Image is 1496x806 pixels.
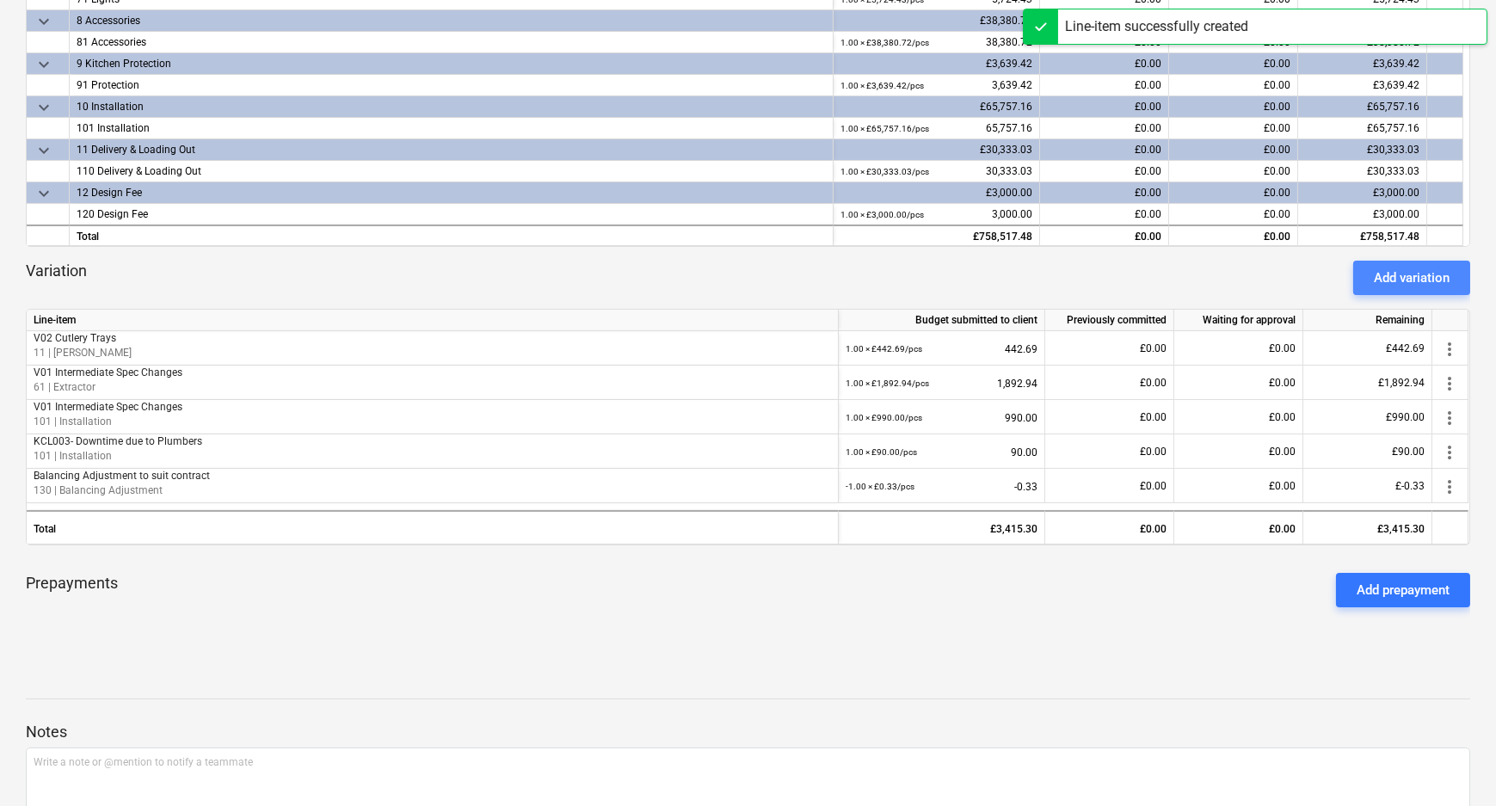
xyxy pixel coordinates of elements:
[1336,573,1470,607] button: Add prepayment
[1040,96,1169,118] div: £0.00
[1174,310,1303,331] div: Waiting for approval
[1439,442,1460,463] span: more_vert
[846,413,922,422] small: 1.00 × £990.00 / pcs
[34,183,54,204] span: keyboard_arrow_down
[34,366,831,380] p: V01 Intermediate Spec Changes
[1040,182,1169,204] div: £0.00
[840,75,1032,96] div: 3,639.42
[34,140,54,161] span: keyboard_arrow_down
[77,118,826,138] div: 101 Installation
[846,378,929,388] small: 1.00 × £1,892.94 / pcs
[846,447,917,457] small: 1.00 × £90.00 / pcs
[1439,339,1460,360] span: more_vert
[1045,469,1174,503] div: £0.00
[1045,366,1174,400] div: £0.00
[1298,75,1427,96] div: £3,639.42
[1045,331,1174,366] div: £0.00
[1298,182,1427,204] div: £3,000.00
[34,483,831,498] p: 130 | Balancing Adjustment
[1169,75,1298,96] div: £0.00
[34,11,54,32] span: keyboard_arrow_down
[34,415,831,429] p: 101 | Installation
[840,118,1032,139] div: 65,757.16
[34,54,54,75] span: keyboard_arrow_down
[77,182,826,203] div: 12 Design Fee
[34,449,831,464] p: 101 | Installation
[77,139,826,160] div: 11 Delivery & Loading Out
[1298,96,1427,118] div: £65,757.16
[834,182,1040,204] div: £3,000.00
[840,81,924,90] small: 1.00 × £3,639.42 / pcs
[834,225,1040,246] div: £758,517.48
[1410,723,1496,806] iframe: Chat Widget
[1169,204,1298,225] div: £0.00
[1040,75,1169,96] div: £0.00
[1357,579,1450,601] div: Add prepayment
[26,261,87,295] p: Variation
[1174,331,1303,366] div: £0.00
[34,331,831,346] p: V02 Cutlery Trays
[1298,118,1427,139] div: £65,757.16
[1045,310,1174,331] div: Previously committed
[1174,400,1303,434] div: £0.00
[834,139,1040,161] div: £30,333.03
[839,310,1045,331] div: Budget submitted to client
[1065,16,1248,37] div: Line-item successfully created
[1040,139,1169,161] div: £0.00
[77,75,826,95] div: 91 Protection
[846,482,914,491] small: -1.00 × £0.33 / pcs
[834,53,1040,75] div: £3,639.42
[34,400,831,415] p: V01 Intermediate Spec Changes
[1169,96,1298,118] div: £0.00
[1303,400,1432,434] div: £990.00
[834,96,1040,118] div: £65,757.16
[1303,510,1432,545] div: £3,415.30
[1298,225,1427,246] div: £758,517.48
[77,161,826,182] div: 110 Delivery & Loading Out
[26,722,1470,742] p: Notes
[1045,510,1174,545] div: £0.00
[1045,434,1174,469] div: £0.00
[1298,204,1427,225] div: £3,000.00
[70,225,834,246] div: Total
[26,573,118,607] p: Prepayments
[834,10,1040,32] div: £38,380.72
[846,400,1037,435] div: 990.00
[1040,118,1169,139] div: £0.00
[1439,373,1460,394] span: more_vert
[1374,267,1450,289] div: Add variation
[34,469,831,483] p: Balancing Adjustment to suit contract
[1174,510,1303,545] div: £0.00
[27,310,839,331] div: Line-item
[77,204,826,225] div: 120 Design Fee
[1040,204,1169,225] div: £0.00
[840,167,929,176] small: 1.00 × £30,333.03 / pcs
[1169,118,1298,139] div: £0.00
[846,344,922,354] small: 1.00 × £442.69 / pcs
[1298,53,1427,75] div: £3,639.42
[1040,53,1169,75] div: £0.00
[840,32,1032,53] div: 38,380.72
[1439,408,1460,428] span: more_vert
[1303,310,1432,331] div: Remaining
[1174,366,1303,400] div: £0.00
[34,97,54,118] span: keyboard_arrow_down
[77,10,826,31] div: 8 Accessories
[1169,182,1298,204] div: £0.00
[840,161,1032,182] div: 30,333.03
[1303,469,1432,503] div: £-0.33
[1303,434,1432,469] div: £90.00
[1169,225,1298,246] div: £0.00
[1298,161,1427,182] div: £30,333.03
[840,204,1032,225] div: 3,000.00
[1169,53,1298,75] div: £0.00
[34,380,831,395] p: 61 | Extractor
[1298,139,1427,161] div: £30,333.03
[1040,161,1169,182] div: £0.00
[846,469,1037,504] div: -0.33
[1174,434,1303,469] div: £0.00
[840,210,924,219] small: 1.00 × £3,000.00 / pcs
[846,331,1037,366] div: 442.69
[839,510,1045,545] div: £3,415.30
